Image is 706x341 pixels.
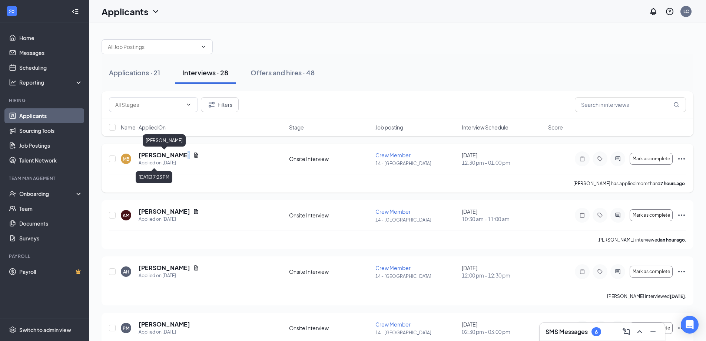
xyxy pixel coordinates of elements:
p: 14 - [GEOGRAPHIC_DATA] [375,329,457,336]
div: Hiring [9,97,81,104]
b: an hour ago [660,237,685,243]
svg: UserCheck [9,190,16,197]
h1: Applicants [102,5,148,18]
h3: SMS Messages [546,328,588,336]
div: Team Management [9,175,81,181]
span: Score [548,124,563,131]
div: Onboarding [19,190,76,197]
svg: QuestionInfo [665,7,674,16]
svg: Settings [9,326,16,334]
div: [DATE] [462,151,544,166]
span: Crew Member [375,152,411,158]
div: Applied on [DATE] [139,328,190,336]
span: Job posting [375,124,403,131]
div: Onsite Interview [289,324,371,332]
svg: Ellipses [677,211,686,220]
p: [PERSON_NAME] has applied more than . [573,180,686,187]
input: Search in interviews [575,97,686,112]
div: Applications · 21 [109,68,160,77]
svg: ActiveChat [613,269,622,275]
p: 14 - [GEOGRAPHIC_DATA] [375,160,457,167]
div: [DATE] [462,264,544,279]
div: Reporting [19,79,83,86]
a: PayrollCrown [19,264,83,279]
span: Crew Member [375,208,411,215]
span: Crew Member [375,265,411,271]
b: [DATE] [670,294,685,299]
svg: ComposeMessage [622,327,631,336]
svg: Notifications [649,7,658,16]
div: Switch to admin view [19,326,71,334]
a: Scheduling [19,60,83,75]
button: Mark as complete [630,266,673,278]
svg: Document [193,265,199,271]
svg: ChevronUp [635,327,644,336]
div: 6 [595,329,598,335]
svg: Tag [596,212,604,218]
svg: Ellipses [677,154,686,163]
svg: ChevronDown [151,7,160,16]
div: [DATE] 7:23 PM [136,171,172,183]
svg: Tag [596,156,604,162]
h5: [PERSON_NAME] [139,207,190,216]
svg: Tag [596,269,604,275]
svg: ChevronDown [200,44,206,50]
svg: Document [193,209,199,214]
span: Crew Member [375,321,411,328]
span: Interview Schedule [462,124,508,131]
svg: ActiveChat [613,156,622,162]
a: Surveys [19,231,83,246]
h5: [PERSON_NAME] [139,264,190,272]
a: Talent Network [19,153,83,168]
span: 10:30 am - 11:00 am [462,215,544,223]
a: Job Postings [19,138,83,153]
button: ChevronUp [634,326,646,338]
div: [PERSON_NAME] [143,134,186,147]
div: MB [123,156,129,162]
a: Messages [19,45,83,60]
a: Home [19,30,83,45]
button: Filter Filters [201,97,239,112]
svg: Document [193,152,199,158]
button: Mark as complete [630,153,673,165]
p: 14 - [GEOGRAPHIC_DATA] [375,217,457,223]
p: [PERSON_NAME] interviewed . [597,237,686,243]
div: Onsite Interview [289,268,371,275]
svg: ChevronDown [186,102,192,108]
span: Mark as complete [633,213,670,218]
svg: ActiveChat [613,212,622,218]
div: Onsite Interview [289,155,371,163]
div: LC [683,8,689,14]
h5: [PERSON_NAME] [139,320,190,328]
svg: Ellipses [677,267,686,276]
a: Team [19,201,83,216]
button: Minimize [647,326,659,338]
p: 14 - [GEOGRAPHIC_DATA] [375,273,457,279]
svg: WorkstreamLogo [8,7,16,15]
span: 12:00 pm - 12:30 pm [462,272,544,279]
div: Applied on [DATE] [139,272,199,279]
svg: Note [578,156,587,162]
span: Stage [289,124,304,131]
a: Applicants [19,108,83,123]
svg: Note [578,269,587,275]
button: ComposeMessage [620,326,632,338]
div: Interviews · 28 [182,68,228,77]
svg: Analysis [9,79,16,86]
svg: Filter [207,100,216,109]
div: AM [123,212,129,219]
div: Applied on [DATE] [139,216,199,223]
svg: Ellipses [677,324,686,332]
h5: [PERSON_NAME] [139,151,190,159]
span: Name · Applied On [121,124,166,131]
div: AH [123,269,129,275]
div: Onsite Interview [289,212,371,219]
div: [DATE] [462,208,544,223]
a: Sourcing Tools [19,123,83,138]
div: Payroll [9,253,81,259]
svg: Minimize [649,327,657,336]
a: Documents [19,216,83,231]
span: 02:30 pm - 03:00 pm [462,328,544,335]
div: Applied on [DATE] [139,159,199,167]
p: [PERSON_NAME] interviewed . [607,293,686,299]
